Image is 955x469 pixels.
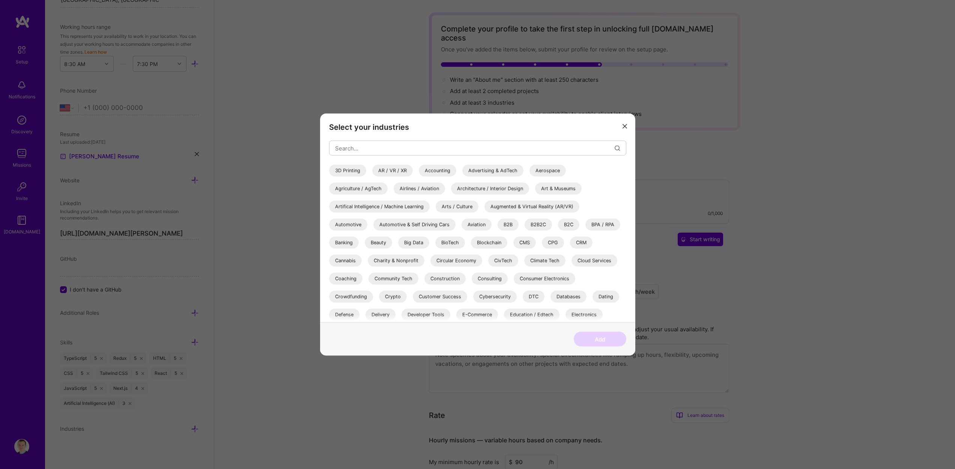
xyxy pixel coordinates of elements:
[329,201,430,213] div: Artifical Intelligence / Machine Learning
[550,291,587,303] div: Databases
[451,183,529,195] div: Architecture / Interior Design
[514,273,575,285] div: Consumer Electronics
[419,165,456,177] div: Accounting
[571,255,617,267] div: Cloud Services
[329,165,366,177] div: 3D Printing
[488,255,518,267] div: CivTech
[435,237,465,249] div: BioTech
[513,237,536,249] div: CMS
[570,237,593,249] div: CRM
[523,291,544,303] div: DTC
[504,309,559,321] div: Education / Edtech
[373,219,456,231] div: Automotive & Self Driving Cars
[402,309,450,321] div: Developer Tools
[394,183,445,195] div: Airlines / Aviation
[329,183,388,195] div: Agriculture / AgTech
[471,237,507,249] div: Blockchain
[565,309,603,321] div: Electronics
[379,291,407,303] div: Crypto
[524,255,565,267] div: Climate Tech
[462,165,523,177] div: Advertising & AdTech
[462,219,492,231] div: Aviation
[335,138,615,158] input: Search...
[368,255,424,267] div: Charity & Nonprofit
[365,309,396,321] div: Delivery
[329,255,362,267] div: Cannabis
[372,165,413,177] div: AR / VR / XR
[473,291,517,303] div: Cybersecurity
[329,123,626,132] h3: Select your industries
[365,237,392,249] div: Beauty
[542,237,564,249] div: CPG
[585,219,620,231] div: BPA / RPA
[456,309,498,321] div: E-Commerce
[398,237,429,249] div: Big Data
[498,219,519,231] div: B2B
[525,219,552,231] div: B2B2C
[436,201,478,213] div: Arts / Culture
[430,255,482,267] div: Circular Economy
[484,201,579,213] div: Augmented & Virtual Reality (AR/VR)
[535,183,582,195] div: Art & Museums
[424,273,466,285] div: Construction
[615,145,620,151] i: icon Search
[529,165,566,177] div: Aerospace
[329,309,359,321] div: Defense
[368,273,418,285] div: Community Tech
[320,114,635,356] div: modal
[558,219,579,231] div: B2C
[574,332,626,347] button: Add
[413,291,467,303] div: Customer Success
[329,219,367,231] div: Automotive
[472,273,508,285] div: Consulting
[593,291,619,303] div: Dating
[623,124,627,128] i: icon Close
[329,273,362,285] div: Coaching
[329,237,359,249] div: Banking
[329,291,373,303] div: Crowdfunding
